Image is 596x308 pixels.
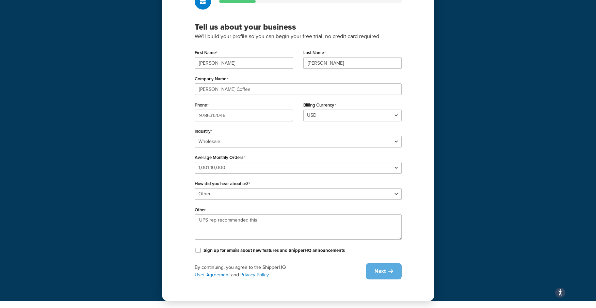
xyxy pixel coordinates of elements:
[195,271,230,278] a: User Agreement
[240,271,269,278] a: Privacy Policy
[195,181,250,187] label: How did you hear about us?
[303,102,336,108] label: Billing Currency
[195,129,212,134] label: Industry
[195,22,402,32] h3: Tell us about your business
[195,214,402,240] textarea: UPS rep recommended this
[195,50,218,55] label: First Name
[195,102,209,108] label: Phone
[195,32,402,41] p: We'll build your profile so you can begin your free trial, no credit card required
[204,247,345,254] label: Sign up for emails about new features and ShipperHQ announcements
[195,264,366,279] div: By continuing, you agree to the ShipperHQ and
[195,207,206,212] label: Other
[195,76,228,82] label: Company Name
[195,155,245,160] label: Average Monthly Orders
[303,50,326,55] label: Last Name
